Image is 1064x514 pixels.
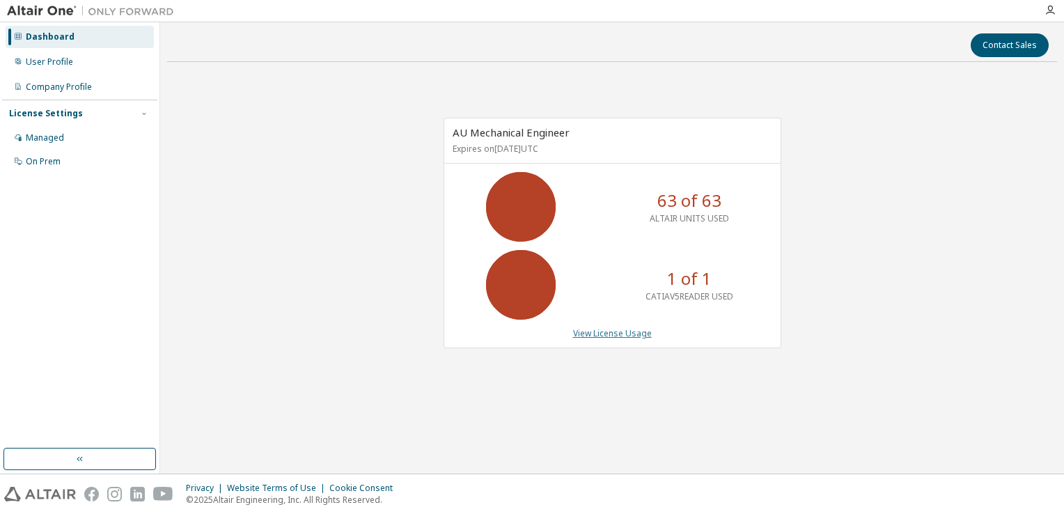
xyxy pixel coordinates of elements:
img: linkedin.svg [130,487,145,501]
div: Company Profile [26,81,92,93]
div: Dashboard [26,31,75,42]
img: instagram.svg [107,487,122,501]
div: Cookie Consent [329,483,401,494]
div: License Settings [9,108,83,119]
div: Privacy [186,483,227,494]
p: 1 of 1 [667,267,712,290]
a: View License Usage [573,327,652,339]
button: Contact Sales [971,33,1049,57]
img: facebook.svg [84,487,99,501]
div: User Profile [26,56,73,68]
img: altair_logo.svg [4,487,76,501]
img: youtube.svg [153,487,173,501]
p: © 2025 Altair Engineering, Inc. All Rights Reserved. [186,494,401,506]
span: AU Mechanical Engineer [453,125,570,139]
img: Altair One [7,4,181,18]
p: ALTAIR UNITS USED [650,212,729,224]
p: CATIAV5READER USED [646,290,733,302]
div: Website Terms of Use [227,483,329,494]
div: On Prem [26,156,61,167]
p: Expires on [DATE] UTC [453,143,769,155]
div: Managed [26,132,64,143]
p: 63 of 63 [657,189,721,212]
